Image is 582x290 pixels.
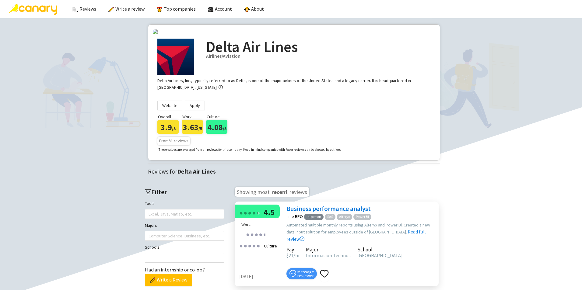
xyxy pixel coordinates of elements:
[145,188,151,195] span: filter
[239,273,283,280] div: [DATE]
[263,230,265,239] div: ●
[145,244,160,250] label: Schools
[271,188,288,195] span: recent
[145,274,192,286] button: Write a Review
[145,266,205,273] span: Had an internship or co-op?
[286,205,371,213] a: Business performance analyst
[244,6,264,12] a: About
[157,101,182,110] a: Website
[357,247,403,252] div: School
[108,6,145,12] a: Write a review
[252,241,256,250] div: ●
[353,214,371,220] span: Power BI
[206,120,227,134] div: 4.08
[239,208,243,217] div: ●
[206,53,431,60] div: Airlines/Aviation
[306,252,351,258] span: Information Techno...
[159,147,342,153] p: These values are averaged from all reviews for this company. Keep in mind companies with fewer re...
[254,230,258,239] div: ●
[157,120,179,134] div: 3.9
[246,230,250,239] div: ●
[190,101,200,110] span: Apply
[157,276,187,284] span: Write a Review
[357,252,403,258] span: [GEOGRAPHIC_DATA]
[149,210,150,218] input: Tools
[297,270,314,278] span: Message reviewer
[250,230,254,239] div: ●
[256,208,258,217] div: ●
[235,187,309,197] h3: Showing most reviews
[223,126,226,131] span: /5
[241,221,277,228] div: Work
[289,270,296,277] span: message
[157,6,196,12] a: Top companies
[182,120,203,134] div: 3.63
[239,241,243,250] div: ●
[325,214,335,220] span: SAS
[172,126,176,131] span: /5
[219,85,223,89] span: info-circle
[304,214,324,220] span: In-person
[300,236,304,241] span: right-circle
[264,207,275,217] span: 4.5
[262,241,279,251] div: Culture
[162,101,177,110] span: Website
[182,113,206,120] p: Work
[259,230,262,239] div: ●
[208,7,213,12] img: people.png
[145,187,224,197] h2: Filter
[286,199,426,242] a: Read full review
[293,252,300,258] span: /hr
[320,269,329,278] span: heart
[248,208,251,217] div: ●
[177,168,216,175] strong: Delta Air Lines
[263,230,267,239] div: ●
[286,247,300,252] div: Pay
[306,247,351,252] div: Major
[206,39,431,55] h2: Delta Air Lines
[244,208,247,217] div: ●
[157,78,411,90] div: Delta Air Lines, Inc., typically referred to as Delta, is one of the major airlines of the United...
[145,222,157,229] label: Majors
[150,278,155,283] img: pencil.png
[198,126,202,131] span: /5
[159,138,188,143] span: From reviews
[185,101,205,110] a: Apply
[169,138,173,143] b: 31
[72,6,96,12] a: Reviews
[337,214,352,220] span: Alteryx
[256,208,260,217] div: ●
[145,200,155,207] label: Tools
[252,208,256,217] div: ●
[286,252,289,258] span: $
[148,167,443,176] div: Reviews for
[244,241,247,250] div: ●
[157,39,194,75] img: Company Logo
[158,113,182,120] p: Overall
[153,29,435,34] img: company-banners%2F1594066138126.jfif
[248,241,251,250] div: ●
[286,222,436,243] div: Automated multiple monthly reports using Alteryx and Power Bi. Created a new data input solution ...
[256,241,260,250] div: ●
[215,6,232,12] span: Account
[207,113,230,120] p: Culture
[286,252,293,258] span: 21
[9,4,57,15] img: Canary Logo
